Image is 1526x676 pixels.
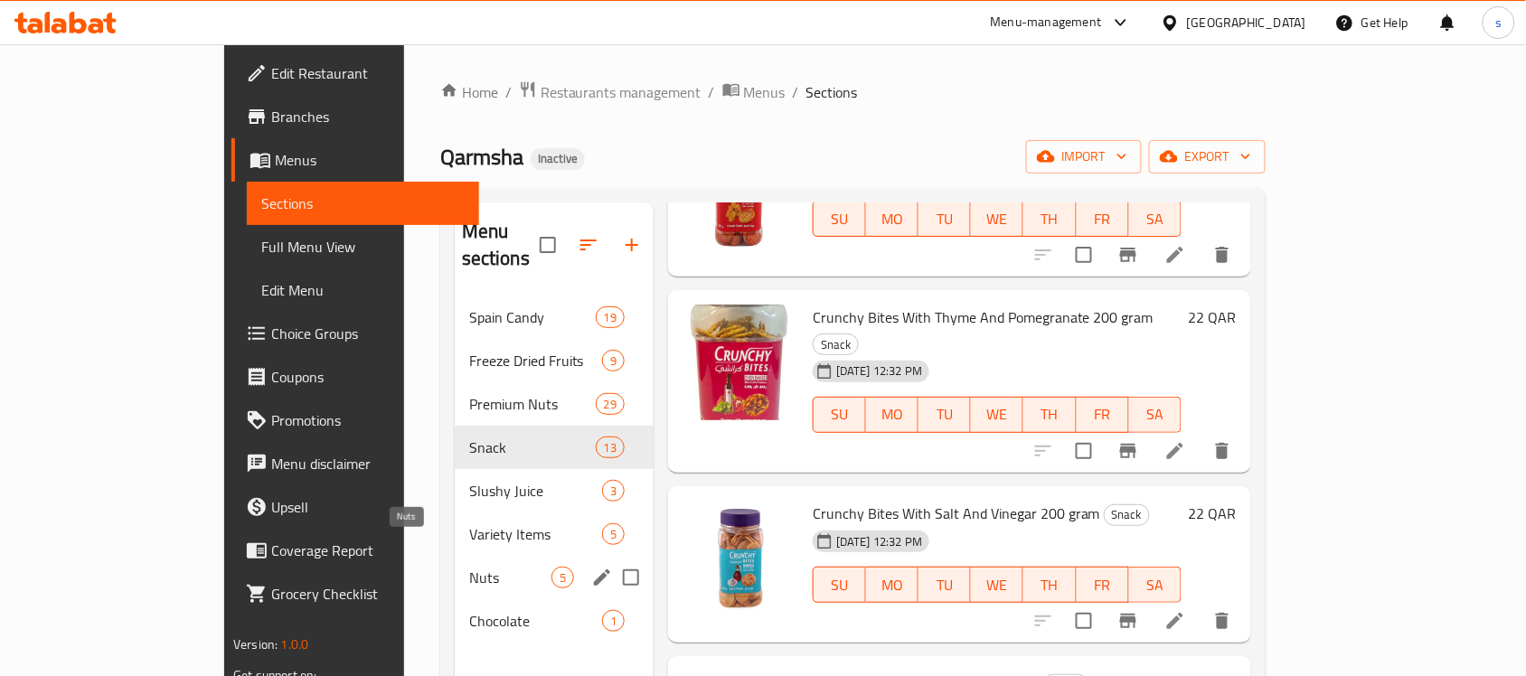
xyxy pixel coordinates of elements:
[1495,13,1502,33] span: s
[866,567,918,603] button: MO
[271,583,465,605] span: Grocery Checklist
[455,339,654,382] div: Freeze Dried Fruits9
[247,225,479,268] a: Full Menu View
[991,12,1102,33] div: Menu-management
[1149,140,1266,174] button: export
[597,396,624,413] span: 29
[469,350,602,371] span: Freeze Dried Fruits
[1026,140,1142,174] button: import
[469,610,602,632] span: Chocolate
[271,62,465,84] span: Edit Restaurant
[918,567,971,603] button: TU
[683,305,798,420] img: Crunchy Bites With Thyme And Pomegranate 200 gram
[603,352,624,370] span: 9
[462,218,540,272] h2: Menu sections
[469,437,596,458] span: Snack
[1084,401,1122,427] span: FR
[261,192,465,214] span: Sections
[1163,146,1251,168] span: export
[1084,206,1122,232] span: FR
[978,206,1016,232] span: WE
[1084,572,1122,598] span: FR
[1129,567,1182,603] button: SA
[247,268,479,312] a: Edit Menu
[1201,599,1244,643] button: delete
[806,81,858,103] span: Sections
[918,201,971,237] button: TU
[1201,429,1244,473] button: delete
[531,151,585,166] span: Inactive
[440,136,523,177] span: Qarmsha
[821,206,859,232] span: SU
[231,399,479,442] a: Promotions
[231,485,479,529] a: Upsell
[469,523,602,545] div: Variety Items
[1023,201,1076,237] button: TH
[918,397,971,433] button: TU
[866,397,918,433] button: MO
[271,323,465,344] span: Choice Groups
[271,366,465,388] span: Coupons
[519,80,702,104] a: Restaurants management
[231,95,479,138] a: Branches
[1031,401,1069,427] span: TH
[231,138,479,182] a: Menus
[281,633,309,656] span: 1.0.0
[1105,504,1149,525] span: Snack
[873,401,911,427] span: MO
[926,401,964,427] span: TU
[873,572,911,598] span: MO
[231,355,479,399] a: Coupons
[455,426,654,469] div: Snack13
[529,226,567,264] span: Select all sections
[813,567,866,603] button: SU
[271,496,465,518] span: Upsell
[469,480,602,502] div: Slushy Juice
[1136,206,1174,232] span: SA
[829,362,929,380] span: [DATE] 12:32 PM
[271,453,465,474] span: Menu disclaimer
[1023,567,1076,603] button: TH
[1129,201,1182,237] button: SA
[603,526,624,543] span: 5
[603,483,624,500] span: 3
[813,500,1100,527] span: Crunchy Bites With Salt And Vinegar 200 gram
[813,201,866,237] button: SU
[1107,599,1150,643] button: Branch-specific-item
[1104,504,1150,526] div: Snack
[1023,397,1076,433] button: TH
[1031,572,1069,598] span: TH
[1031,206,1069,232] span: TH
[589,564,616,591] button: edit
[971,567,1023,603] button: WE
[469,567,551,588] span: Nuts
[231,442,479,485] a: Menu disclaimer
[744,81,786,103] span: Menus
[683,501,798,616] img: Crunchy Bites With Salt And Vinegar 200 gram
[602,523,625,545] div: items
[814,334,858,355] span: Snack
[793,81,799,103] li: /
[813,304,1154,331] span: Crunchy Bites With Thyme And Pomegranate 200 gram
[469,306,596,328] span: Spain Candy
[541,81,702,103] span: Restaurants management
[1107,233,1150,277] button: Branch-specific-item
[597,439,624,456] span: 13
[455,382,654,426] div: Premium Nuts29
[455,556,654,599] div: Nuts5edit
[231,312,479,355] a: Choice Groups
[978,572,1016,598] span: WE
[261,236,465,258] span: Full Menu View
[1129,397,1182,433] button: SA
[971,201,1023,237] button: WE
[603,613,624,630] span: 1
[821,401,859,427] span: SU
[1189,305,1237,330] h6: 22 QAR
[1164,244,1186,266] a: Edit menu item
[469,393,596,415] span: Premium Nuts
[455,296,654,339] div: Spain Candy19
[926,206,964,232] span: TU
